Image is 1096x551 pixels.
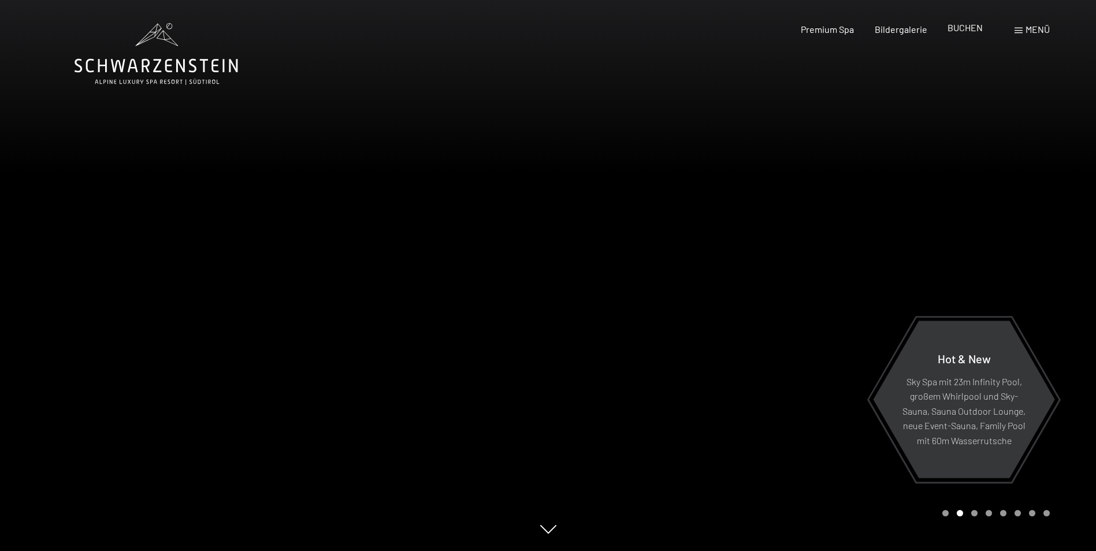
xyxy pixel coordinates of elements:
a: Bildergalerie [875,24,927,35]
span: Menü [1026,24,1050,35]
div: Carousel Page 1 [942,510,949,516]
div: Carousel Page 6 [1015,510,1021,516]
div: Carousel Page 5 [1000,510,1006,516]
div: Carousel Page 4 [986,510,992,516]
div: Carousel Page 7 [1029,510,1035,516]
a: Premium Spa [801,24,854,35]
div: Carousel Page 3 [971,510,978,516]
a: Hot & New Sky Spa mit 23m Infinity Pool, großem Whirlpool und Sky-Sauna, Sauna Outdoor Lounge, ne... [872,320,1056,479]
div: Carousel Pagination [938,510,1050,516]
p: Sky Spa mit 23m Infinity Pool, großem Whirlpool und Sky-Sauna, Sauna Outdoor Lounge, neue Event-S... [901,374,1027,448]
a: BUCHEN [948,22,983,33]
div: Carousel Page 8 [1043,510,1050,516]
span: Hot & New [938,351,991,365]
div: Carousel Page 2 (Current Slide) [957,510,963,516]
